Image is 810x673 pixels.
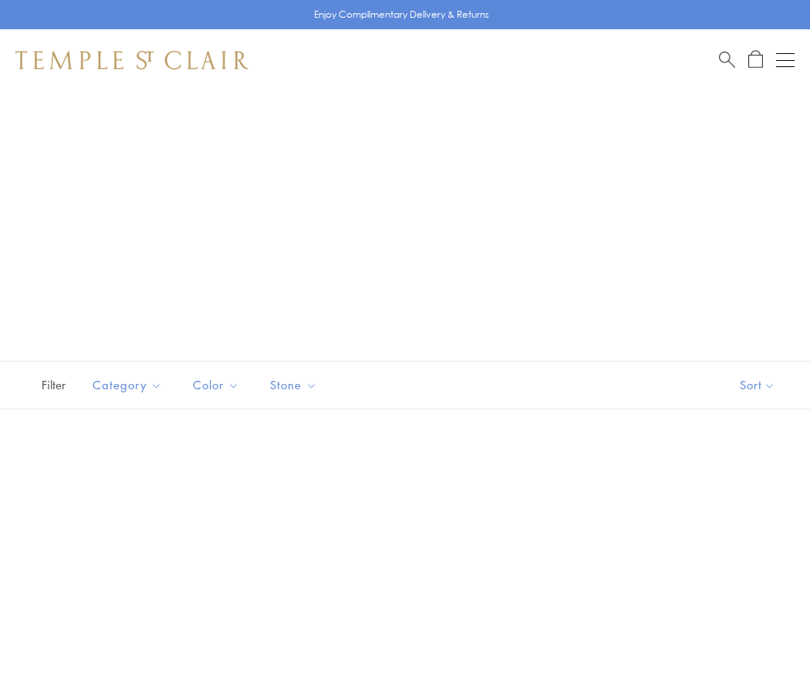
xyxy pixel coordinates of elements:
button: Show sort by [705,362,810,409]
button: Category [81,368,174,402]
button: Open navigation [776,51,795,69]
span: Stone [262,375,329,395]
img: Temple St. Clair [15,51,248,69]
a: Open Shopping Bag [748,50,763,69]
span: Category [85,375,174,395]
button: Stone [258,368,329,402]
span: Color [185,375,251,395]
p: Enjoy Complimentary Delivery & Returns [314,7,489,22]
a: Search [719,50,735,69]
button: Color [181,368,251,402]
